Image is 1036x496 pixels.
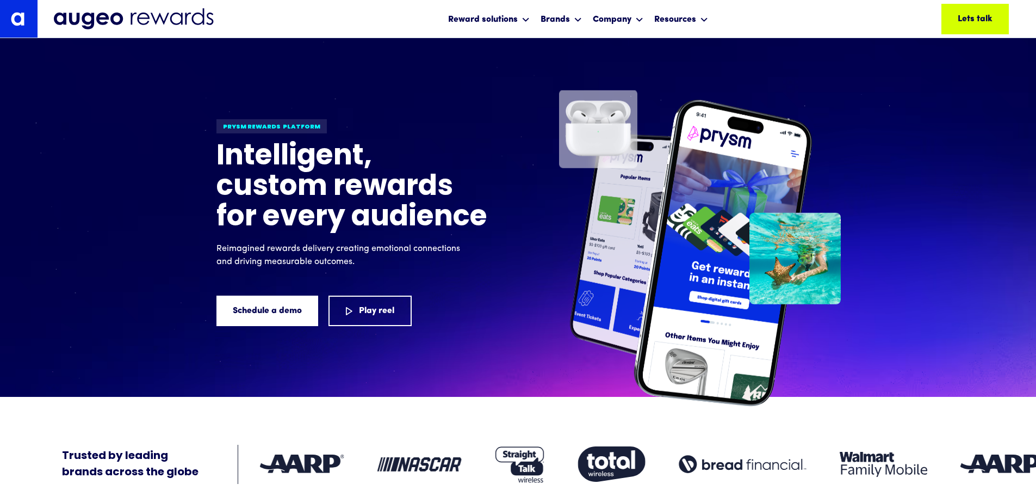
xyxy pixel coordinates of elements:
[652,4,711,33] div: Resources
[840,452,927,477] img: Client logo: Walmart Family Mobile
[590,4,646,33] div: Company
[448,13,518,26] div: Reward solutions
[941,4,1009,34] a: Lets talk
[216,119,327,133] div: Prysm Rewards platform
[216,242,467,268] p: Reimagined rewards delivery creating emotional connections and driving measurable outcomes.
[654,13,696,26] div: Resources
[62,448,198,481] div: Trusted by leading brands across the globe
[593,13,631,26] div: Company
[445,4,532,33] div: Reward solutions
[541,13,570,26] div: Brands
[216,142,488,234] h1: Intelligent, custom rewards for every audience
[216,296,318,326] a: Schedule a demo
[538,4,585,33] div: Brands
[328,296,412,326] a: Play reel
